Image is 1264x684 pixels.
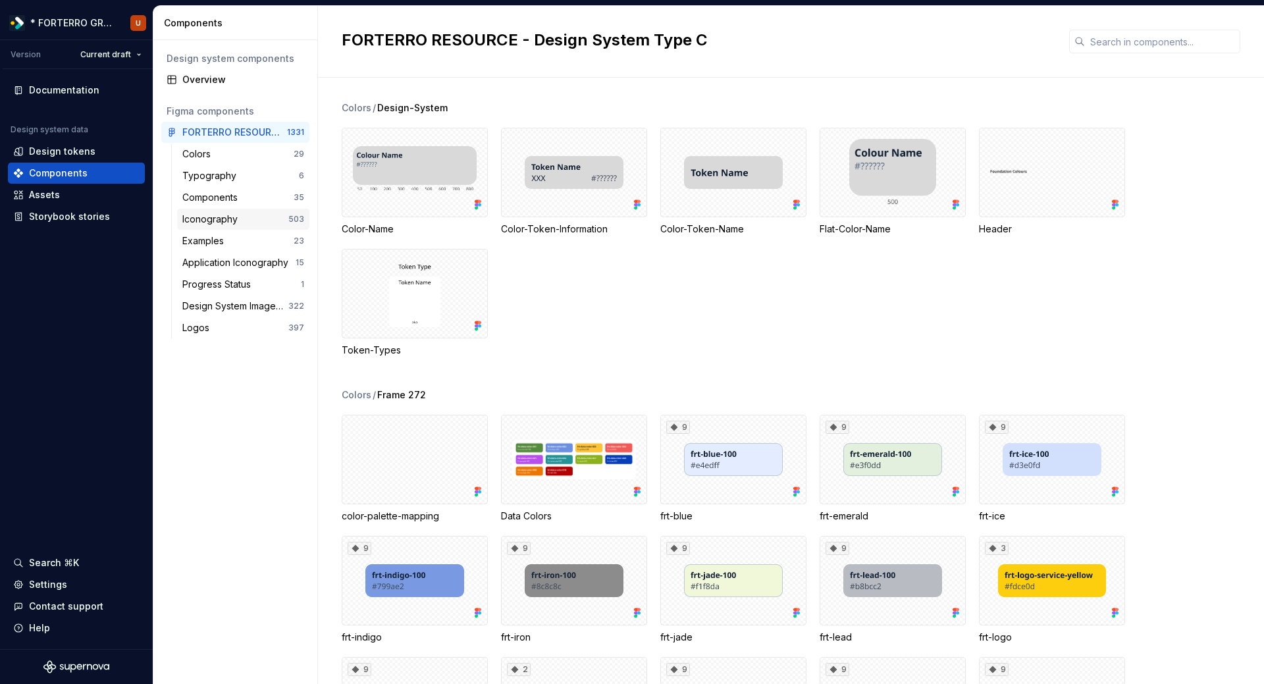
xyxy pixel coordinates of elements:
[8,184,145,205] a: Assets
[182,256,294,269] div: Application Iconography
[342,249,488,357] div: Token-Types
[342,510,488,523] div: color-palette-mapping
[373,388,376,402] span: /
[182,234,229,248] div: Examples
[501,223,647,236] div: Color-Token-Information
[501,536,647,644] div: 9frt-iron
[348,542,371,555] div: 9
[342,631,488,644] div: frt-indigo
[826,421,849,434] div: 9
[820,510,966,523] div: frt-emerald
[11,124,88,135] div: Design system data
[501,128,647,236] div: Color-Token-Information
[164,16,312,30] div: Components
[177,252,309,273] a: Application Iconography15
[177,165,309,186] a: Typography6
[660,223,806,236] div: Color-Token-Name
[985,663,1009,676] div: 9
[507,542,531,555] div: 9
[177,144,309,165] a: Colors29
[826,663,849,676] div: 9
[161,122,309,143] a: FORTERRO RESOURCE - Design System Type C1331
[342,388,371,402] div: Colors
[177,187,309,208] a: Components35
[182,278,256,291] div: Progress Status
[294,192,304,203] div: 35
[182,73,304,86] div: Overview
[301,279,304,290] div: 1
[29,210,110,223] div: Storybook stories
[377,101,448,115] span: Design-System
[288,323,304,333] div: 397
[660,415,806,523] div: 9frt-blue
[11,49,41,60] div: Version
[501,631,647,644] div: frt-iron
[342,223,488,236] div: Color-Name
[820,223,966,236] div: Flat-Color-Name
[182,321,215,334] div: Logos
[182,169,242,182] div: Typography
[8,141,145,162] a: Design tokens
[296,257,304,268] div: 15
[979,223,1125,236] div: Header
[177,317,309,338] a: Logos397
[136,18,141,28] div: U
[342,30,1053,51] h2: FORTERRO RESOURCE - Design System Type C
[348,663,371,676] div: 9
[342,415,488,523] div: color-palette-mapping
[182,147,216,161] div: Colors
[820,536,966,644] div: 9frt-lead
[182,126,280,139] div: FORTERRO RESOURCE - Design System Type C
[288,301,304,311] div: 322
[507,663,531,676] div: 2
[9,15,25,31] img: 19b433f1-4eb9-4ddc-9788-ff6ca78edb97.png
[373,101,376,115] span: /
[29,167,88,180] div: Components
[666,542,690,555] div: 9
[43,660,109,673] svg: Supernova Logo
[294,236,304,246] div: 23
[177,296,309,317] a: Design System Imagery322
[501,510,647,523] div: Data Colors
[979,631,1125,644] div: frt-logo
[29,621,50,635] div: Help
[985,542,1009,555] div: 3
[287,127,304,138] div: 1331
[979,536,1125,644] div: 3frt-logo
[820,631,966,644] div: frt-lead
[8,80,145,101] a: Documentation
[30,16,115,30] div: * FORTERRO GROUP *
[342,101,371,115] div: Colors
[29,600,103,613] div: Contact support
[377,388,426,402] span: Frame 272
[979,128,1125,236] div: Header
[8,574,145,595] a: Settings
[8,163,145,184] a: Components
[74,45,147,64] button: Current draft
[299,171,304,181] div: 6
[660,128,806,236] div: Color-Token-Name
[182,191,243,204] div: Components
[167,105,304,118] div: Figma components
[167,52,304,65] div: Design system components
[29,188,60,201] div: Assets
[182,300,288,313] div: Design System Imagery
[826,542,849,555] div: 9
[985,421,1009,434] div: 9
[666,663,690,676] div: 9
[161,69,309,90] a: Overview
[29,578,67,591] div: Settings
[820,415,966,523] div: 9frt-emerald
[177,230,309,251] a: Examples23
[29,556,79,569] div: Search ⌘K
[80,49,131,60] span: Current draft
[979,415,1125,523] div: 9frt-ice
[342,344,488,357] div: Token-Types
[288,214,304,224] div: 503
[177,209,309,230] a: Iconography503
[8,618,145,639] button: Help
[29,84,99,97] div: Documentation
[501,415,647,523] div: Data Colors
[8,596,145,617] button: Contact support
